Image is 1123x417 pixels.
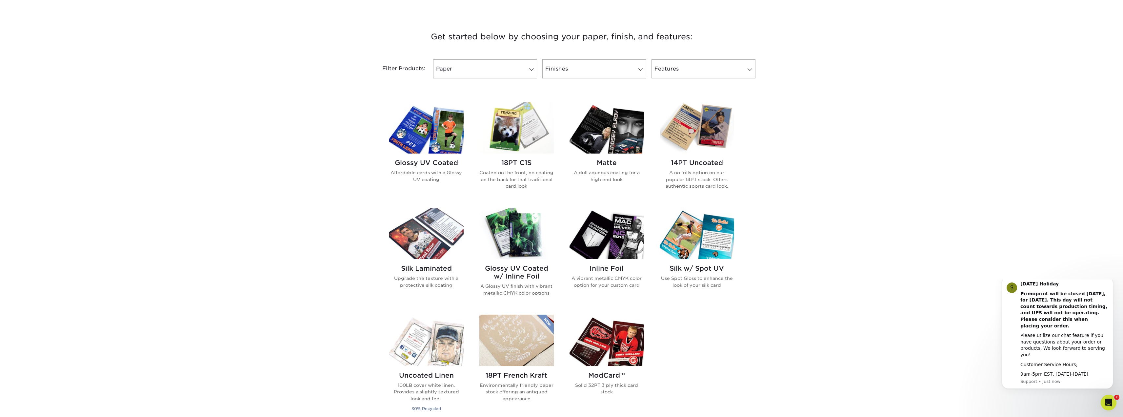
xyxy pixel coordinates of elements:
a: Finishes [542,59,646,78]
h2: Inline Foil [570,264,644,272]
a: Matte Trading Cards Matte A dull aqueous coating for a high end look [570,102,644,200]
p: 100LB cover white linen. Provides a slightly textured look and feel. [389,382,464,402]
p: Coated on the front, no coating on the back for that traditional card look [479,169,554,189]
p: A vibrant metallic CMYK color option for your custom card [570,275,644,288]
div: Please utilize our chat feature if you have questions about your order or products. We look forwa... [29,53,116,78]
img: Inline Foil Trading Cards [570,208,644,259]
p: A Glossy UV finish with vibrant metallic CMYK color options [479,283,554,296]
p: Upgrade the texture with a protective silk coating [389,275,464,288]
img: Uncoated Linen Trading Cards [389,315,464,366]
h2: 14PT Uncoated [660,159,734,167]
h2: Silk w/ Spot UV [660,264,734,272]
div: 9am-5pm EST, [DATE]-[DATE] [29,92,116,98]
h2: Uncoated Linen [389,371,464,379]
span: 1 [1114,395,1119,400]
h2: Matte [570,159,644,167]
div: Message content [29,1,116,98]
div: Filter Products: [365,59,431,78]
a: Inline Foil Trading Cards Inline Foil A vibrant metallic CMYK color option for your custom card [570,208,644,307]
img: Glossy UV Coated Trading Cards [389,102,464,154]
img: 18PT French Kraft Trading Cards [479,315,554,366]
a: Paper [433,59,537,78]
a: Glossy UV Coated Trading Cards Glossy UV Coated Affordable cards with a Glossy UV coating [389,102,464,200]
img: Glossy UV Coated w/ Inline Foil Trading Cards [479,208,554,259]
div: Profile image for Support [15,3,25,13]
img: 18PT C1S Trading Cards [479,102,554,154]
h2: 18PT French Kraft [479,371,554,379]
a: Silk w/ Spot UV Trading Cards Silk w/ Spot UV Use Spot Gloss to enhance the look of your silk card [660,208,734,307]
img: Silk Laminated Trading Cards [389,208,464,259]
div: Customer Service Hours; [29,82,116,89]
a: Glossy UV Coated w/ Inline Foil Trading Cards Glossy UV Coated w/ Inline Foil A Glossy UV finish ... [479,208,554,307]
iframe: Intercom live chat [1101,395,1116,410]
iframe: Google Customer Reviews [1069,399,1123,417]
small: 30% Recycled [411,406,441,411]
p: Environmentally friendly paper stock offering an antiqued appearance [479,382,554,402]
p: Use Spot Gloss to enhance the look of your silk card [660,275,734,288]
img: New Product [537,315,554,334]
h2: Glossy UV Coated [389,159,464,167]
img: ModCard™ Trading Cards [570,315,644,366]
a: 18PT C1S Trading Cards 18PT C1S Coated on the front, no coating on the back for that traditional ... [479,102,554,200]
p: A dull aqueous coating for a high end look [570,169,644,183]
h2: Glossy UV Coated w/ Inline Foil [479,264,554,280]
a: Features [652,59,755,78]
p: Message from Support, sent Just now [29,99,116,105]
p: Solid 32PT 3 ply thick card stock [570,382,644,395]
iframe: Intercom notifications message [992,280,1123,399]
p: A no frills option on our popular 14PT stock. Offers authentic sports card look. [660,169,734,189]
h2: Silk Laminated [389,264,464,272]
img: 14PT Uncoated Trading Cards [660,102,734,154]
img: Matte Trading Cards [570,102,644,154]
p: Affordable cards with a Glossy UV coating [389,169,464,183]
img: Silk w/ Spot UV Trading Cards [660,208,734,259]
a: Silk Laminated Trading Cards Silk Laminated Upgrade the texture with a protective silk coating [389,208,464,307]
h2: 18PT C1S [479,159,554,167]
h2: ModCard™ [570,371,644,379]
h3: Get started below by choosing your paper, finish, and features: [370,22,753,52]
b: [DATE] Holiday [29,2,67,7]
b: Primoprint will be closed [DATE], for [DATE]. This day will not count towards production timing, ... [29,11,115,49]
a: 14PT Uncoated Trading Cards 14PT Uncoated A no frills option on our popular 14PT stock. Offers au... [660,102,734,200]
